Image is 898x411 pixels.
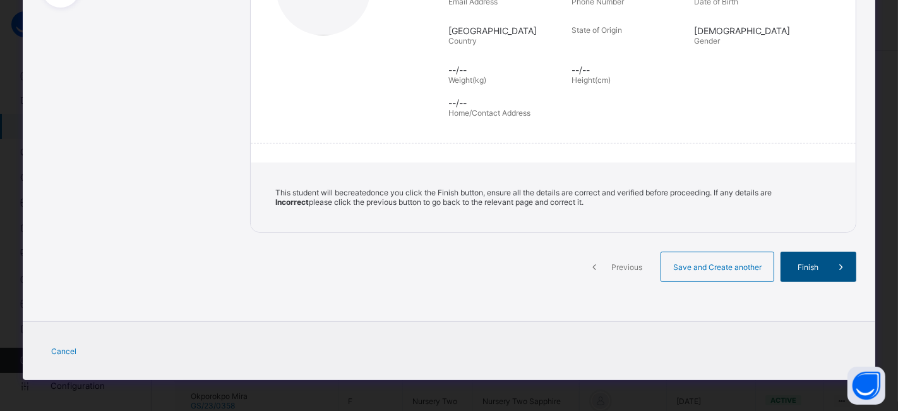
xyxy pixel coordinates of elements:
span: Height(cm) [572,75,611,85]
span: Country [448,36,477,46]
button: Open asap [847,367,885,405]
span: State of Origin [572,25,622,35]
span: This student will be created once you click the Finish button, ensure all the details are correct... [276,188,772,207]
span: --/-- [572,64,688,75]
b: Incorrect [276,197,309,207]
span: Finish [790,262,826,272]
span: Home/Contact Address [448,108,530,118]
span: [DEMOGRAPHIC_DATA] [694,25,811,36]
span: Weight(kg) [448,75,486,85]
span: [GEOGRAPHIC_DATA] [448,25,565,36]
span: Gender [694,36,720,46]
span: --/-- [448,64,565,75]
span: Cancel [51,347,76,356]
span: Previous [609,262,644,272]
span: --/-- [448,97,837,108]
span: Save and Create another [671,262,764,272]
